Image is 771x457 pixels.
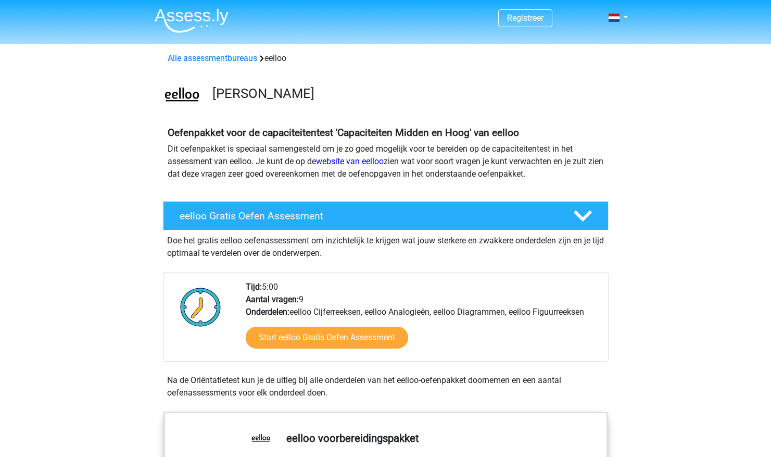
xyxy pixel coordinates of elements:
b: Onderdelen: [246,307,289,317]
p: Dit oefenpakket is speciaal samengesteld om je zo goed mogelijk voor te bereiden op de capaciteit... [168,143,604,180]
h4: eelloo Gratis Oefen Assessment [180,210,557,222]
b: Aantal vragen: [246,294,299,304]
a: Alle assessmentbureaus [168,53,257,63]
div: Doe het gratis eelloo oefenassessment om inzichtelijk te krijgen wat jouw sterkere en zwakkere on... [163,230,609,260]
a: website van eelloo [316,156,384,166]
div: 5:00 9 eelloo Cijferreeksen, eelloo Analogieën, eelloo Diagrammen, eelloo Figuurreeksen [238,281,608,361]
b: Oefenpakket voor de capaciteitentest 'Capaciteiten Midden en Hoog' van eelloo [168,127,519,139]
h3: [PERSON_NAME] [212,85,600,102]
div: Na de Oriëntatietest kun je de uitleg bij alle onderdelen van het eelloo-oefenpakket doornemen en... [163,374,609,399]
img: eelloo.png [163,77,200,114]
a: Start eelloo Gratis Oefen Assessment [246,327,408,349]
a: eelloo Gratis Oefen Assessment [159,201,613,230]
b: Tijd: [246,282,262,292]
img: Klok [174,281,227,333]
img: Assessly [155,8,229,33]
div: eelloo [163,52,608,65]
a: Registreer [507,13,544,23]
